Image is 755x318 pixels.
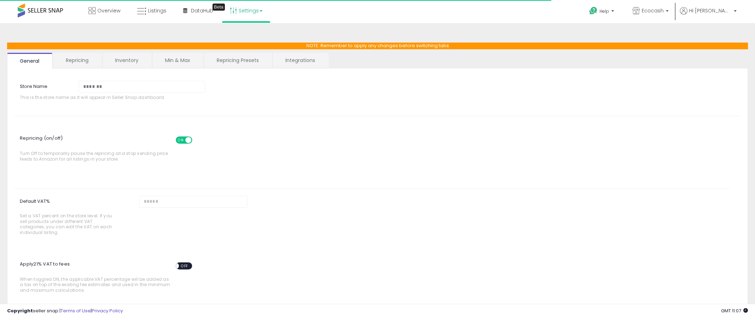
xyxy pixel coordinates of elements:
a: Inventory [102,53,151,68]
div: Tooltip anchor [212,4,225,11]
span: Listings [148,7,166,14]
a: Integrations [273,53,328,68]
span: Repricing (on/off) [20,131,199,151]
span: OFF [191,137,203,143]
p: NOTE: Remember to apply any changes before switching tabs [7,43,748,49]
a: Privacy Policy [92,307,123,314]
span: Hi [PERSON_NAME] [689,7,732,14]
span: OFF [179,263,190,269]
span: 2025-10-9 11:07 GMT [721,307,748,314]
a: Terms of Use [61,307,91,314]
i: Get Help [589,6,598,15]
span: When toggled ON, the applicable VAT percentage will be added as a tax on top of the existing fee ... [20,259,172,293]
span: Overview [97,7,120,14]
div: seller snap | | [7,308,123,314]
label: Store Name [15,81,73,90]
span: Apply 21 % VAT to fees [20,257,199,277]
span: Ecocash [642,7,664,14]
span: Help [600,8,609,14]
span: Set a VAT percent on the store level. If you sell products under different VAT categories, you ca... [20,213,112,235]
label: Default VAT% [15,196,134,239]
strong: Copyright [7,307,33,314]
span: This is the store name as it will appear in Seller Snap dashboard. [20,95,210,100]
span: DataHub [191,7,213,14]
span: ON [176,137,185,143]
a: Repricing Presets [204,53,272,68]
a: Min & Max [152,53,203,68]
a: Help [584,1,621,23]
a: Repricing [53,53,101,68]
span: Turn Off to temporarily pause the repricing and stop sending price feeds to Amazon for all listin... [20,133,172,162]
a: Hi [PERSON_NAME] [680,7,737,23]
a: General [7,53,52,68]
